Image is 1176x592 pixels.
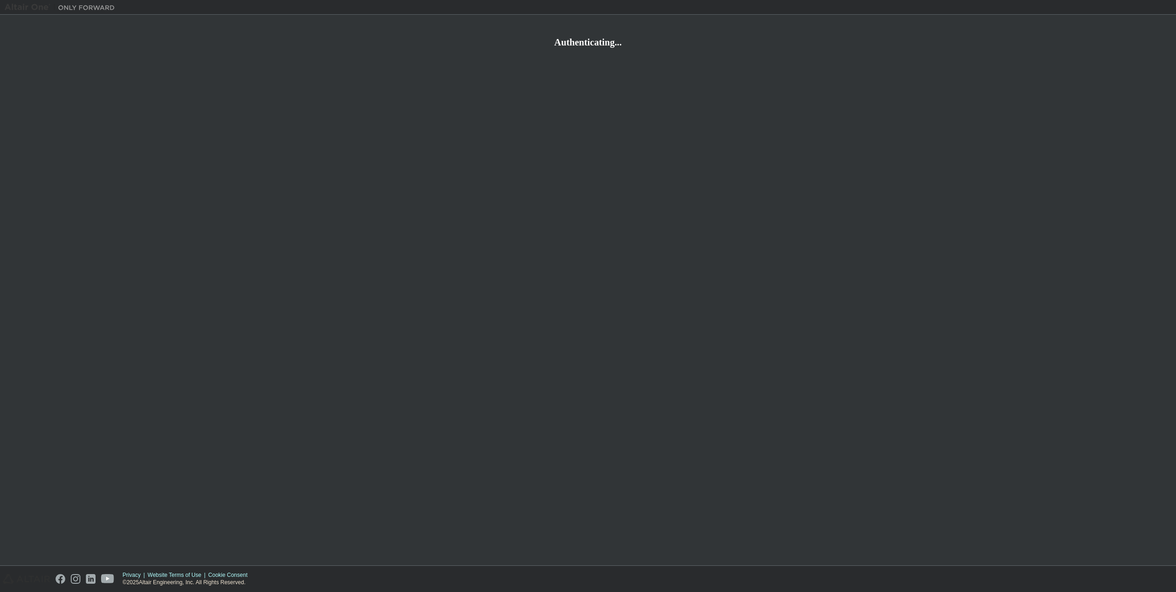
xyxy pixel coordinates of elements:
img: linkedin.svg [86,574,96,584]
p: © 2025 Altair Engineering, Inc. All Rights Reserved. [123,579,253,586]
img: facebook.svg [56,574,65,584]
img: Altair One [5,3,119,12]
img: youtube.svg [101,574,114,584]
img: altair_logo.svg [3,574,50,584]
div: Privacy [123,571,147,579]
img: instagram.svg [71,574,80,584]
h2: Authenticating... [5,36,1171,48]
div: Cookie Consent [208,571,253,579]
div: Website Terms of Use [147,571,208,579]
